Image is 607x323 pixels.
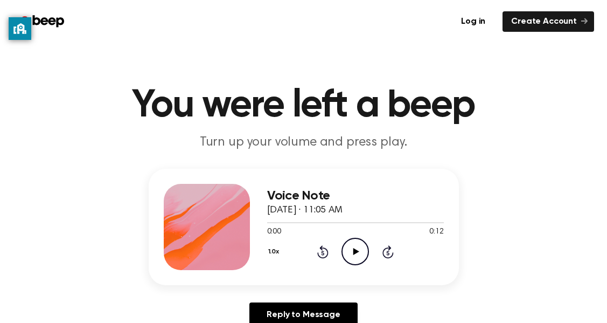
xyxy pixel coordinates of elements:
[450,9,496,34] a: Log in
[429,226,443,238] span: 0:12
[267,243,283,261] button: 1.0x
[9,17,31,40] button: privacy banner
[267,189,444,203] h3: Voice Note
[28,86,580,125] h1: You were left a beep
[503,11,594,32] a: Create Account
[267,226,281,238] span: 0:00
[97,134,511,152] p: Turn up your volume and press play.
[267,205,343,215] span: [DATE] · 11:05 AM
[13,11,74,32] a: Beep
